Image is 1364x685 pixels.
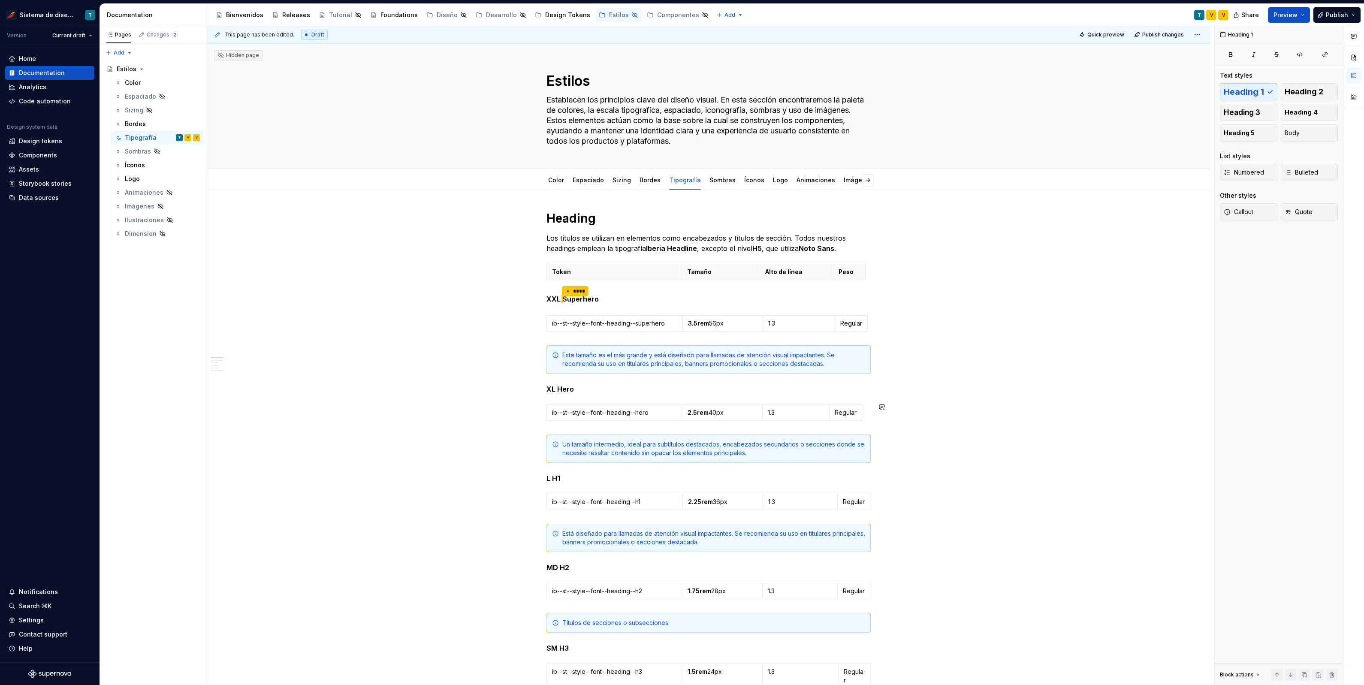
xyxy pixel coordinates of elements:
a: Storybook stories [5,177,94,190]
span: Heading 2 [1285,88,1323,96]
p: 28px [688,587,757,595]
a: Sizing [111,103,203,117]
span: Share [1241,11,1259,19]
button: Publish [1313,7,1361,23]
span: Publish changes [1142,31,1184,38]
span: Draft [311,31,324,38]
div: Estilos [117,65,136,73]
a: Componentes [643,8,712,22]
div: Estilos [609,11,629,19]
a: Bordes [111,117,203,131]
button: Help [5,642,94,655]
strong: 1.5rem [688,668,707,675]
a: TipografíaTVV [111,131,203,145]
a: Analytics [5,80,94,94]
div: Ilustraciones [125,216,164,224]
div: Espaciado [569,171,607,189]
span: Quick preview [1087,31,1124,38]
p: Regular [835,408,857,417]
a: Ilustraciones [111,213,203,227]
a: Desarrollo [472,8,530,22]
div: Help [19,644,33,653]
div: Logo [125,175,140,183]
div: V [1222,12,1225,18]
div: Color [125,78,141,87]
p: Regular [843,498,865,506]
div: Block actions [1220,669,1261,681]
p: 56px [688,319,757,328]
span: Body [1285,129,1300,137]
p: Tamaño [687,268,755,276]
div: Analytics [19,83,46,91]
div: V [187,133,189,142]
div: Íconos [741,171,768,189]
a: Logo [773,176,788,184]
a: Sombras [709,176,736,184]
a: Design Tokens [531,8,594,22]
a: Home [5,52,94,66]
button: Notifications [5,585,94,599]
a: Íconos [744,176,764,184]
a: Sombras [111,145,203,158]
div: Design Tokens [545,11,590,19]
div: Page tree [212,6,712,24]
div: Bordes [125,120,146,128]
p: ib--st--style--font--heading--h1 [552,498,677,506]
div: Dimension [125,229,157,238]
div: Sizing [609,171,634,189]
svg: Supernova Logo [28,670,71,678]
p: ib--st--style--font--heading--hero [552,408,677,417]
div: Components [19,151,57,160]
a: Imágenes [844,176,873,184]
span: Current draft [52,32,85,39]
div: Animaciones [793,171,839,189]
div: Tipografía [666,171,704,189]
span: Heading 4 [1285,108,1318,117]
a: Data sources [5,191,94,205]
button: Heading 5 [1220,124,1277,142]
div: Code automation [19,97,71,106]
span: Preview [1273,11,1298,19]
button: Heading 2 [1281,83,1338,100]
button: Add [103,47,135,59]
a: Documentation [5,66,94,80]
div: Design tokens [19,137,62,145]
a: Bienvenidos [212,8,267,22]
div: Espaciado [125,92,156,101]
a: Espaciado [573,176,604,184]
p: 1.3 [768,319,830,328]
div: Bienvenidos [226,11,263,19]
span: This page has been edited. [224,31,294,38]
button: Heading 4 [1281,104,1338,121]
div: Version [7,32,27,39]
strong: H5 [752,244,762,253]
div: Sizing [125,106,143,115]
strong: Iberia Headline [646,244,697,253]
div: Data sources [19,193,59,202]
button: Callout [1220,203,1277,220]
strong: L H1 [546,474,560,483]
span: 2 [171,31,178,38]
a: Logo [111,172,203,186]
button: Publish changes [1132,29,1188,41]
p: Los títulos se utilizan en elementos como encabezados y títulos de sección. Todos nuestros headin... [546,233,871,253]
a: Code automation [5,94,94,108]
div: Animaciones [125,188,163,197]
p: 40px [688,408,757,417]
button: Search ⌘K [5,599,94,613]
p: Regular [843,587,865,595]
div: Storybook stories [19,179,72,188]
a: Animaciones [111,186,203,199]
span: Heading 5 [1224,129,1255,137]
div: T [1198,12,1201,18]
a: Color [111,76,203,90]
span: Bulleted [1285,168,1318,177]
div: Títulos de secciones o subsecciones. [562,619,865,627]
strong: 1.75rem [688,587,711,594]
div: Foundations [380,11,418,19]
div: Sombras [125,147,151,156]
div: Hidden page [217,52,259,59]
p: 1.3 [768,498,832,506]
div: Block actions [1220,671,1254,678]
strong: XXL Superhero [546,295,599,303]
